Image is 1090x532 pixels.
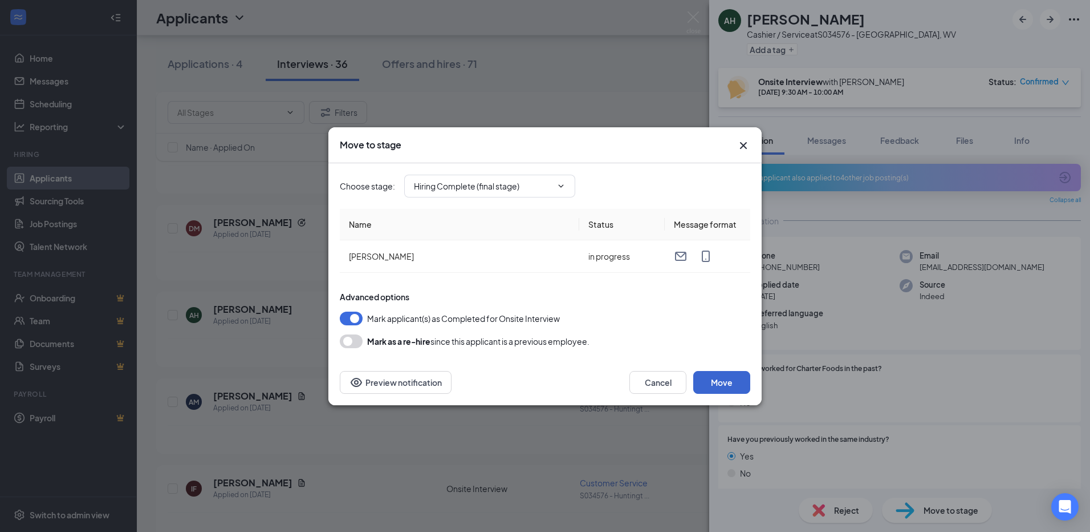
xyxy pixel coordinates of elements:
[579,209,665,240] th: Status
[699,249,713,263] svg: MobileSms
[693,371,750,394] button: Move
[737,139,750,152] button: Close
[556,182,566,191] svg: ChevronDown
[367,334,589,348] div: since this applicant is a previous employee.
[665,209,750,240] th: Message format
[367,336,430,346] b: Mark as a re-hire
[737,139,750,152] svg: Cross
[367,312,560,325] span: Mark applicant(s) as Completed for Onsite Interview
[340,291,750,303] div: Advanced options
[349,251,414,261] span: [PERSON_NAME]
[674,249,688,263] svg: Email
[1051,493,1079,521] div: Open Intercom Messenger
[629,371,686,394] button: Cancel
[340,180,395,192] span: Choose stage :
[340,209,579,240] th: Name
[579,240,665,273] td: in progress
[340,371,452,394] button: Preview notificationEye
[340,139,401,151] h3: Move to stage
[349,376,363,389] svg: Eye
